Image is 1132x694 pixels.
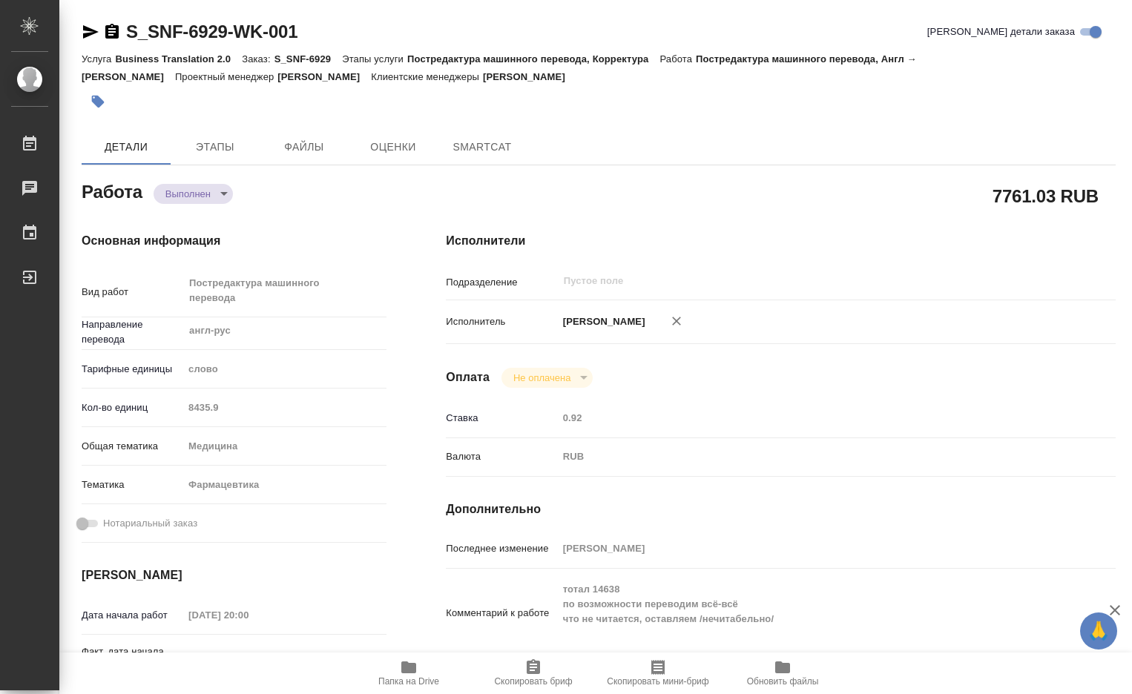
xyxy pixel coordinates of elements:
[596,652,720,694] button: Скопировать мини-бриф
[277,71,371,82] p: [PERSON_NAME]
[558,444,1060,469] div: RUB
[993,183,1099,208] h2: 7761.03 RUB
[407,53,659,65] p: Постредактура машинного перевода, Корректура
[446,500,1116,518] h4: Дополнительно
[371,71,483,82] p: Клиентские менеджеры
[607,676,708,687] span: Скопировать мини-бриф
[747,676,819,687] span: Обновить файлы
[446,411,557,426] p: Ставка
[103,516,197,531] span: Нотариальный заказ
[446,541,557,556] p: Последнее изменение
[82,23,99,41] button: Скопировать ссылку для ЯМессенджера
[558,407,1060,429] input: Пустое поле
[1080,612,1117,650] button: 🙏
[82,285,183,300] p: Вид работ
[183,397,386,418] input: Пустое поле
[115,53,242,65] p: Business Translation 2.0
[558,538,1060,559] input: Пустое поле
[274,53,343,65] p: S_SNF-6929
[378,676,439,687] span: Папка на Drive
[659,53,696,65] p: Работа
[562,272,1025,290] input: Пустое поле
[154,184,233,204] div: Выполнен
[82,477,183,492] p: Тематика
[501,368,593,388] div: Выполнен
[175,71,277,82] p: Проектный менеджер
[183,472,386,498] div: Фармацевтика
[183,604,313,626] input: Пустое поле
[471,652,596,694] button: Скопировать бриф
[82,85,114,118] button: Добавить тэг
[161,188,215,200] button: Выполнен
[558,577,1060,647] textarea: тотал 14638 по возможности переводим всё-всё что не читается, оставляем /нечитабельно/
[446,606,557,621] p: Комментарий к работе
[82,644,183,674] p: Факт. дата начала работ
[720,652,845,694] button: Обновить файлы
[447,138,518,156] span: SmartCat
[183,648,313,670] input: Пустое поле
[927,24,1075,39] span: [PERSON_NAME] детали заказа
[183,434,386,459] div: Медицина
[82,608,183,623] p: Дата начала работ
[358,138,429,156] span: Оценки
[346,652,471,694] button: Папка на Drive
[82,317,183,347] p: Направление перевода
[82,232,386,250] h4: Основная информация
[82,177,142,204] h2: Работа
[446,314,557,329] p: Исполнитель
[494,676,572,687] span: Скопировать бриф
[183,357,386,382] div: слово
[446,449,557,464] p: Валюта
[342,53,407,65] p: Этапы услуги
[103,23,121,41] button: Скопировать ссылку
[509,371,575,384] button: Не оплачена
[82,400,183,415] p: Кол-во единиц
[558,314,645,329] p: [PERSON_NAME]
[446,275,557,290] p: Подразделение
[82,362,183,377] p: Тарифные единицы
[446,232,1116,250] h4: Исполнители
[1086,615,1111,647] span: 🙏
[269,138,340,156] span: Файлы
[242,53,274,65] p: Заказ:
[91,138,162,156] span: Детали
[126,22,297,42] a: S_SNF-6929-WK-001
[446,369,490,386] h4: Оплата
[180,138,251,156] span: Этапы
[82,53,115,65] p: Услуга
[82,439,183,454] p: Общая тематика
[660,305,693,337] button: Удалить исполнителя
[82,566,386,584] h4: [PERSON_NAME]
[483,71,576,82] p: [PERSON_NAME]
